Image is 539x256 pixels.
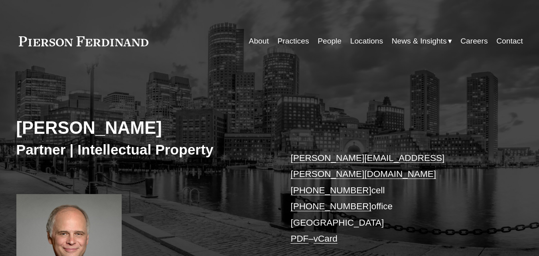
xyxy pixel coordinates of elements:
a: [PERSON_NAME][EMAIL_ADDRESS][PERSON_NAME][DOMAIN_NAME] [290,153,444,179]
span: News & Insights [392,34,447,48]
h3: Partner | Intellectual Property [16,141,270,159]
a: folder dropdown [392,34,452,49]
a: Practices [277,34,309,49]
a: vCard [314,234,338,244]
h2: [PERSON_NAME] [16,117,270,139]
a: Careers [460,34,488,49]
a: [PHONE_NUMBER] [290,185,371,195]
a: PDF [290,234,308,244]
a: [PHONE_NUMBER] [290,201,371,211]
p: cell office [GEOGRAPHIC_DATA] – [290,150,501,247]
a: About [249,34,269,49]
a: Contact [496,34,523,49]
a: People [318,34,342,49]
a: Locations [350,34,383,49]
